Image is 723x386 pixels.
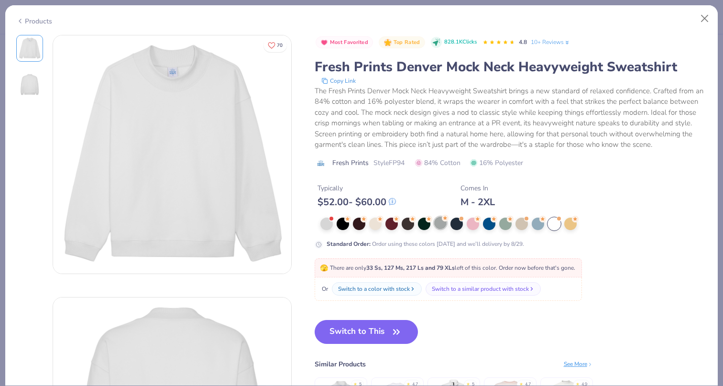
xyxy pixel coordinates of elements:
button: Switch to a color with stock [332,282,422,296]
span: Top Rated [394,40,420,45]
div: Similar Products [315,359,366,369]
button: Badge Button [379,36,425,49]
img: brand logo [315,159,328,167]
span: 828.1K Clicks [444,38,477,46]
span: Or [320,285,328,293]
div: Typically [318,183,396,193]
img: Front [53,35,291,274]
strong: 33 Ss, 127 Ms, 217 Ls and 79 XLs [366,264,455,272]
img: Back [18,73,41,96]
strong: Standard Order : [327,240,371,248]
a: 10+ Reviews [531,38,570,46]
div: $ 52.00 - $ 60.00 [318,196,396,208]
div: Products [16,16,52,26]
button: Badge Button [316,36,373,49]
button: Close [696,10,714,28]
span: Most Favorited [330,40,368,45]
span: 70 [277,43,283,48]
div: Order using these colors [DATE] and we’ll delivery by 8/29. [327,240,524,248]
div: See More [564,360,593,368]
div: ★ [576,381,580,385]
button: Like [263,38,287,52]
span: 4.8 [519,38,527,46]
img: Top Rated sort [384,39,392,46]
div: Switch to a color with stock [338,285,410,293]
div: Fresh Prints Denver Mock Neck Heavyweight Sweatshirt [315,58,707,76]
span: Style FP94 [373,158,405,168]
div: ★ [519,381,523,385]
div: ★ [466,381,470,385]
div: M - 2XL [460,196,495,208]
button: Switch to This [315,320,418,344]
img: Front [18,37,41,60]
div: 4.8 Stars [482,35,515,50]
button: copy to clipboard [318,76,359,86]
span: There are only left of this color. Order now before that's gone. [320,264,575,272]
span: 16% Polyester [470,158,523,168]
div: The Fresh Prints Denver Mock Neck Heavyweight Sweatshirt brings a new standard of relaxed confide... [315,86,707,150]
span: Fresh Prints [332,158,369,168]
img: Most Favorited sort [320,39,328,46]
div: Comes In [460,183,495,193]
button: Switch to a similar product with stock [426,282,541,296]
span: 🫣 [320,264,328,273]
div: ★ [406,381,410,385]
div: Switch to a similar product with stock [432,285,529,293]
span: 84% Cotton [415,158,460,168]
div: ★ [353,381,357,385]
